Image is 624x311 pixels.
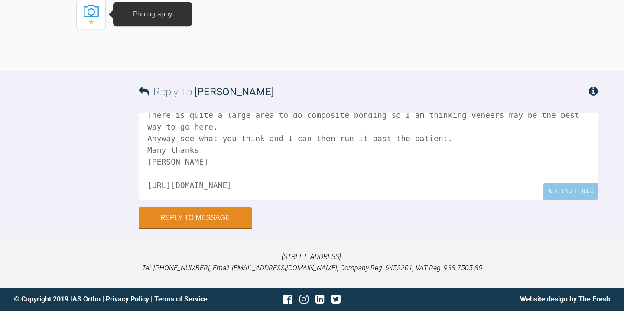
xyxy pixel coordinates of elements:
button: Reply to Message [139,207,252,228]
span: [PERSON_NAME] [195,86,274,98]
a: Privacy Policy [106,295,149,303]
h3: Reply To [139,84,274,100]
p: [STREET_ADDRESS]. Tel: [PHONE_NUMBER], Email: [EMAIL_ADDRESS][DOMAIN_NAME], Company Reg: 6452201,... [14,251,610,273]
div: © Copyright 2019 IAS Ortho | | [14,294,213,305]
a: Terms of Service [154,295,208,303]
a: Website design by The Fresh [520,295,610,303]
div: Attach Files [543,183,598,200]
textarea: Hi [PERSON_NAME], Thanks for the reply. Here is the revised set up and the gingival margins look ... [139,113,598,200]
